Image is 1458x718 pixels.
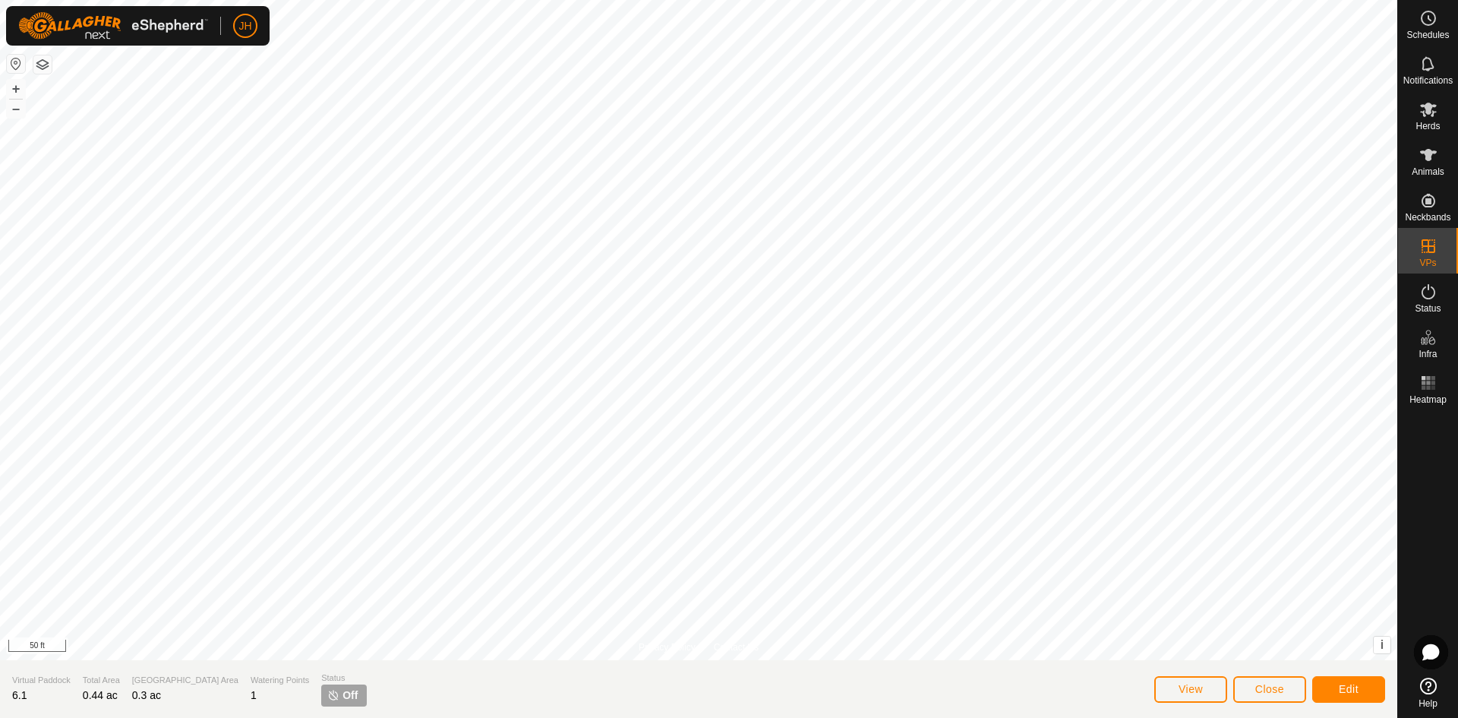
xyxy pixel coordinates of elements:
span: Notifications [1403,76,1453,85]
span: Schedules [1406,30,1449,40]
span: Infra [1419,350,1437,359]
span: VPs [1419,258,1436,267]
img: turn-off [327,689,339,701]
button: Close [1233,676,1306,703]
span: 0.3 ac [132,689,161,701]
img: Gallagher Logo [18,12,208,40]
button: Reset Map [7,55,25,73]
span: 0.44 ac [83,689,118,701]
span: Off [342,688,358,704]
button: + [7,80,25,98]
span: 1 [251,689,257,701]
button: Map Layers [33,55,52,74]
span: Virtual Paddock [12,674,71,687]
button: – [7,100,25,118]
span: Status [1415,304,1441,313]
span: Help [1419,699,1437,708]
span: View [1179,683,1203,695]
a: Help [1398,672,1458,714]
span: [GEOGRAPHIC_DATA] Area [132,674,238,687]
span: Animals [1412,167,1444,176]
span: Heatmap [1409,395,1447,404]
span: Status [321,672,367,685]
span: Total Area [83,674,120,687]
span: Watering Points [251,674,309,687]
span: Close [1255,683,1284,695]
span: JH [238,18,251,34]
button: View [1154,676,1227,703]
button: i [1374,637,1390,653]
span: i [1381,638,1384,651]
a: Contact Us [714,641,759,654]
button: Edit [1312,676,1385,703]
a: Privacy Policy [639,641,696,654]
span: Neckbands [1405,213,1450,222]
span: Edit [1339,683,1359,695]
span: Herds [1415,122,1440,131]
span: 6.1 [12,689,27,701]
